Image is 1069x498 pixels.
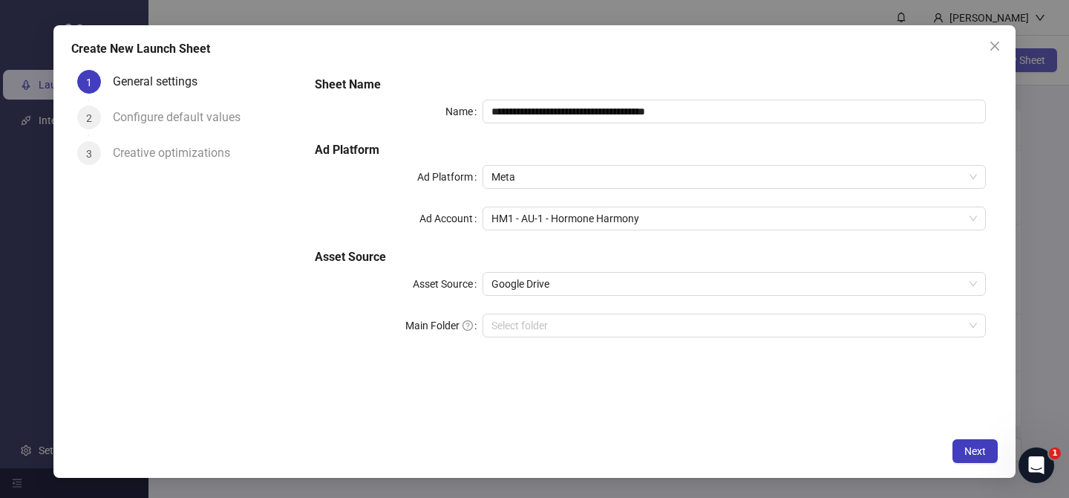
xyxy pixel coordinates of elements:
[405,314,483,337] label: Main Folder
[413,272,483,296] label: Asset Source
[491,166,977,188] span: Meta
[315,248,986,266] h5: Asset Source
[462,320,473,331] span: question-circle
[113,70,209,94] div: General settings
[113,106,252,129] div: Configure default values
[86,111,92,123] span: 2
[419,207,483,230] label: Ad Account
[113,141,242,165] div: Creative optimizations
[1049,447,1061,459] span: 1
[952,439,998,463] button: Next
[315,141,986,159] h5: Ad Platform
[86,76,92,88] span: 1
[983,34,1007,58] button: Close
[964,444,986,456] span: Next
[445,100,483,123] label: Name
[1019,447,1054,483] iframe: Intercom live chat
[417,165,483,189] label: Ad Platform
[491,207,977,230] span: HM1 - AU-1 - Hormone Harmony
[483,100,986,123] input: Name
[86,147,92,159] span: 3
[989,40,1001,52] span: close
[71,40,998,58] div: Create New Launch Sheet
[491,273,977,295] span: Google Drive
[315,76,986,94] h5: Sheet Name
